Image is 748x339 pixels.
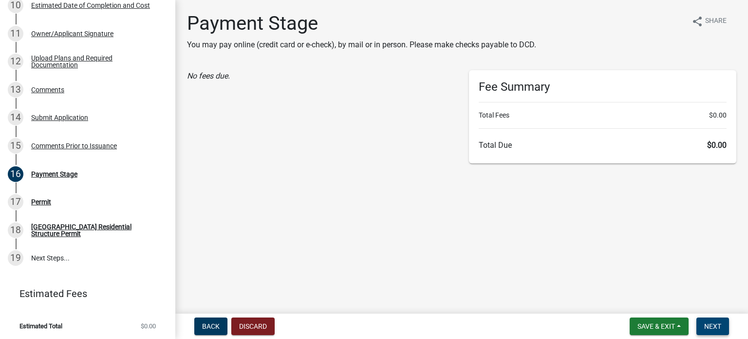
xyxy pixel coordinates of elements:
[8,166,23,182] div: 16
[194,318,227,335] button: Back
[479,110,727,120] li: Total Fees
[187,39,536,51] p: You may pay online (credit card or e-check), by mail or in person. Please make checks payable to ...
[31,142,117,149] div: Comments Prior to Issuance
[479,80,727,94] h6: Fee Summary
[31,171,77,178] div: Payment Stage
[705,16,727,27] span: Share
[8,54,23,69] div: 12
[31,86,64,93] div: Comments
[630,318,689,335] button: Save & Exit
[31,223,160,237] div: [GEOGRAPHIC_DATA] Residential Structure Permit
[31,30,113,37] div: Owner/Applicant Signature
[704,322,721,330] span: Next
[8,26,23,41] div: 11
[696,318,729,335] button: Next
[31,199,51,205] div: Permit
[8,250,23,266] div: 19
[31,2,150,9] div: Estimated Date of Completion and Cost
[187,12,536,35] h1: Payment Stage
[231,318,275,335] button: Discard
[8,82,23,98] div: 13
[202,322,220,330] span: Back
[19,323,62,329] span: Estimated Total
[8,194,23,210] div: 17
[8,110,23,125] div: 14
[684,12,734,31] button: shareShare
[8,284,160,303] a: Estimated Fees
[637,322,675,330] span: Save & Exit
[692,16,703,27] i: share
[707,140,727,150] span: $0.00
[187,71,230,80] i: No fees due.
[709,110,727,120] span: $0.00
[141,323,156,329] span: $0.00
[8,138,23,154] div: 15
[8,222,23,238] div: 18
[479,140,727,150] h6: Total Due
[31,55,160,68] div: Upload Plans and Required Documentation
[31,114,88,121] div: Submit Application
